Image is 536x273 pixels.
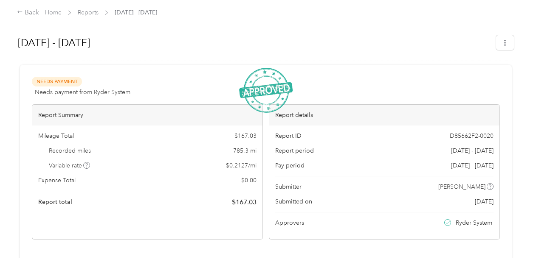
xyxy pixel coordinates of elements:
a: Reports [78,9,99,16]
img: ApprovedStamp [239,68,293,113]
span: $ 167.03 [232,197,257,207]
span: Pay period [275,161,305,170]
span: Report period [275,146,314,155]
span: [DATE] - [DATE] [115,8,157,17]
span: $ 0.2127 / mi [226,161,257,170]
span: Ryder System [456,218,492,227]
span: Mileage Total [38,131,74,140]
span: Approvers [275,218,304,227]
span: [PERSON_NAME] [438,182,485,191]
iframe: Everlance-gr Chat Button Frame [488,226,536,273]
span: Needs Payment [32,77,82,86]
span: [DATE] [475,197,494,206]
div: Report details [269,105,499,125]
span: D85662F2-0020 [450,131,494,140]
span: Submitter [275,182,302,191]
div: Trips (14) [32,256,56,266]
div: Report Summary [32,105,262,125]
span: Submitted on [275,197,312,206]
div: Back [17,8,39,18]
span: [DATE] - [DATE] [451,161,494,170]
div: Expense (0) [70,256,102,266]
span: $ 0.00 [241,176,257,185]
a: Home [45,9,62,16]
span: Recorded miles [49,146,91,155]
span: Variable rate [49,161,90,170]
span: [DATE] - [DATE] [451,146,494,155]
span: 785.3 mi [233,146,257,155]
span: Expense Total [38,176,76,185]
h1: Aug 1 - 31, 2025 [18,33,490,53]
span: Report ID [275,131,302,140]
span: Report total [38,198,72,206]
span: Needs payment from Ryder System [35,88,130,97]
span: $ 167.03 [234,131,257,140]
